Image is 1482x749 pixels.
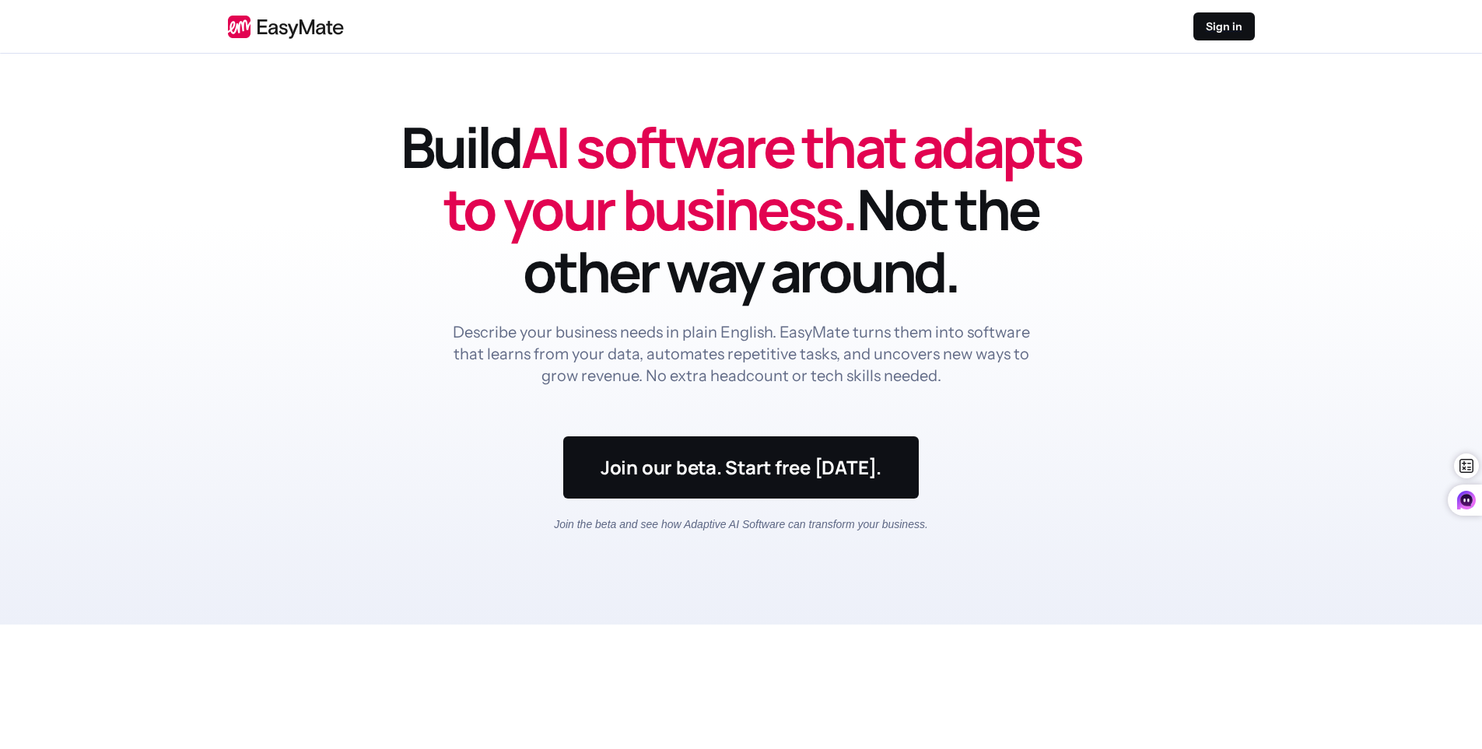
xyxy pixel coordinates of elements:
[1206,19,1242,34] p: Sign in
[449,321,1034,387] p: Describe your business needs in plain English. EasyMate turns them into software that learns from...
[228,15,344,39] img: EasyMate logo
[443,108,1081,247] span: AI software that adapts to your business.
[399,116,1084,303] h1: Build Not the other way around.
[554,518,928,530] em: Join the beta and see how Adaptive AI Software can transform your business.
[1193,12,1255,40] a: Sign in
